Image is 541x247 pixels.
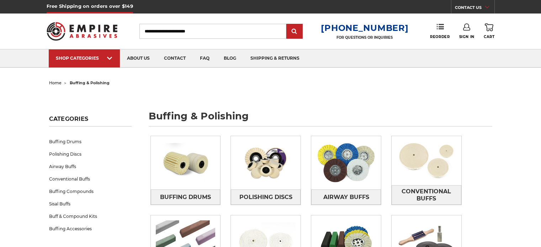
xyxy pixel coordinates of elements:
[455,4,494,14] a: CONTACT US
[160,191,211,203] span: Buffing Drums
[49,160,132,173] a: Airway Buffs
[49,173,132,185] a: Conventional Buffs
[484,34,494,39] span: Cart
[157,49,193,68] a: contact
[49,80,62,85] a: home
[321,35,408,40] p: FOR QUESTIONS OR INQUIRIES
[56,55,113,61] div: SHOP CATEGORIES
[49,148,132,160] a: Polishing Discs
[484,23,494,39] a: Cart
[49,222,132,235] a: Buffing Accessories
[217,49,243,68] a: blog
[323,191,369,203] span: Airway Buffs
[321,23,408,33] a: [PHONE_NUMBER]
[231,189,301,205] a: Polishing Discs
[311,138,381,187] img: Airway Buffs
[70,80,110,85] span: buffing & polishing
[287,25,302,39] input: Submit
[151,138,221,187] img: Buffing Drums
[151,189,221,205] a: Buffing Drums
[239,191,292,203] span: Polishing Discs
[149,111,492,127] h1: buffing & polishing
[430,23,450,39] a: Reorder
[430,34,450,39] span: Reorder
[392,185,461,205] a: Conventional Buffs
[49,135,132,148] a: Buffing Drums
[47,17,118,45] img: Empire Abrasives
[231,138,301,187] img: Polishing Discs
[49,198,132,210] a: Sisal Buffs
[49,210,132,222] a: Buff & Compound Kits
[459,34,474,39] span: Sign In
[49,185,132,198] a: Buffing Compounds
[243,49,307,68] a: shipping & returns
[193,49,217,68] a: faq
[392,186,461,205] span: Conventional Buffs
[49,116,132,127] h5: Categories
[311,189,381,205] a: Airway Buffs
[392,136,461,185] img: Conventional Buffs
[120,49,157,68] a: about us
